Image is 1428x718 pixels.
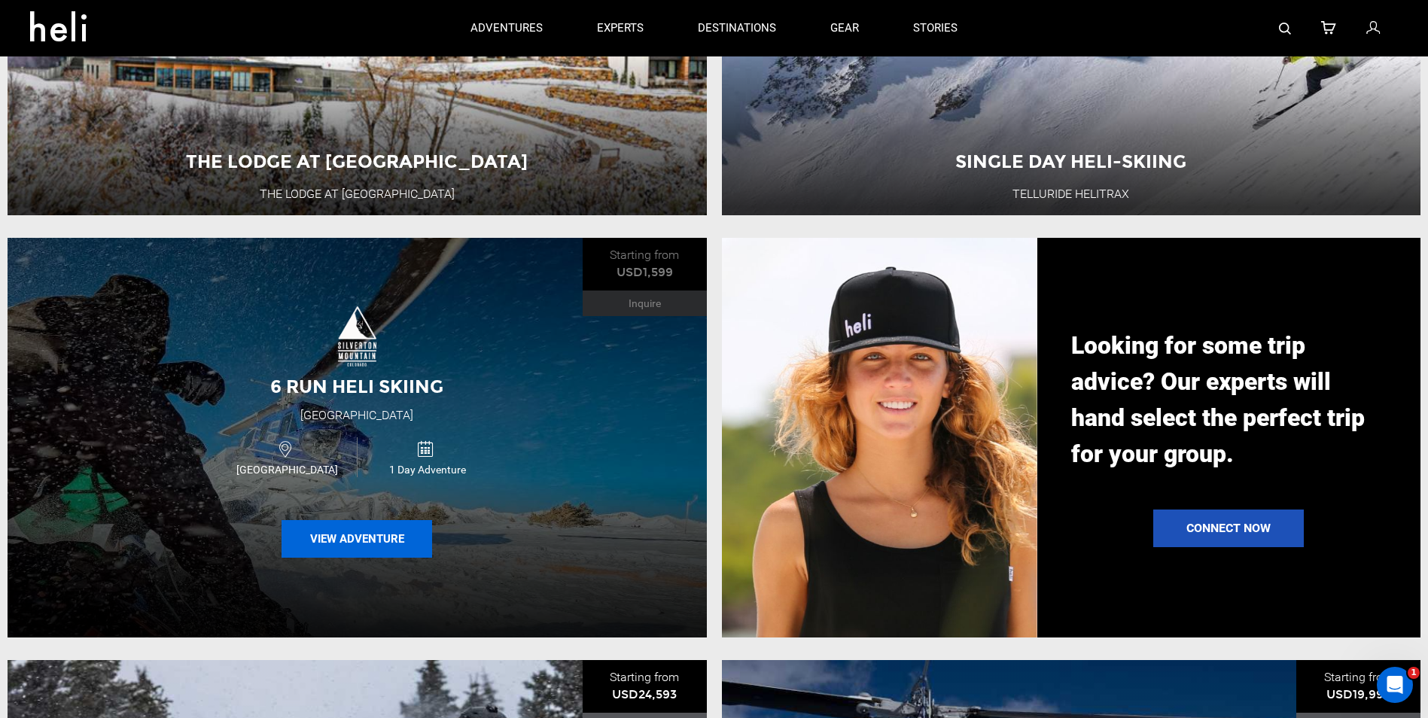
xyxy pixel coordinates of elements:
a: Connect Now [1153,510,1304,547]
span: 1 [1408,667,1420,679]
p: Looking for some trip advice? Our experts will hand select the perfect trip for your group. [1071,327,1387,472]
span: 1 Day Adventure [358,462,497,477]
p: adventures [470,20,543,36]
img: images [338,306,376,367]
p: experts [597,20,644,36]
span: [GEOGRAPHIC_DATA] [218,462,358,477]
img: search-bar-icon.svg [1279,23,1291,35]
button: View Adventure [282,520,432,558]
p: destinations [698,20,776,36]
iframe: Intercom live chat [1377,667,1413,703]
div: [GEOGRAPHIC_DATA] [300,407,413,424]
span: 6 Run Heli Skiing [270,376,443,397]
